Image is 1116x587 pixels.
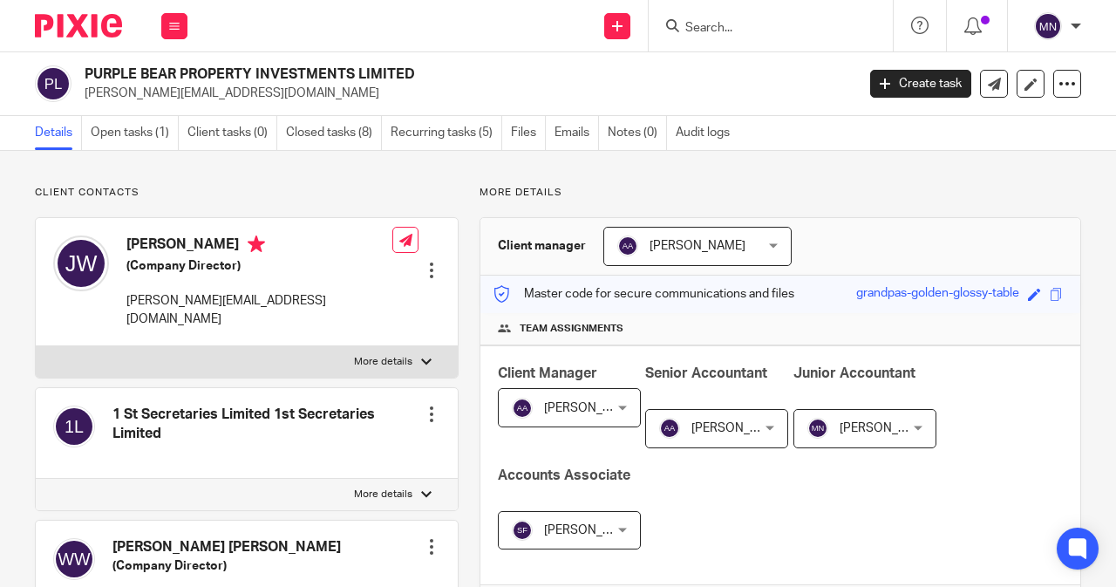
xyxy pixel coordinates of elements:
p: Client contacts [35,186,459,200]
div: grandpas-golden-glossy-table [856,284,1019,304]
img: svg%3E [659,418,680,439]
h4: [PERSON_NAME] [PERSON_NAME] [112,538,341,556]
a: Files [511,116,546,150]
h3: Client manager [498,237,586,255]
span: [PERSON_NAME] [544,402,640,414]
img: Pixie [35,14,122,38]
img: svg%3E [53,538,95,580]
a: Open tasks (1) [91,116,179,150]
p: Master code for secure communications and files [493,285,794,303]
span: [PERSON_NAME] [691,422,787,434]
p: More details [354,355,412,369]
span: Client Manager [498,366,597,380]
img: svg%3E [807,418,828,439]
h5: (Company Director) [126,257,392,275]
a: Audit logs [676,116,738,150]
img: svg%3E [512,520,533,541]
p: [PERSON_NAME][EMAIL_ADDRESS][DOMAIN_NAME] [126,292,392,328]
img: svg%3E [53,235,109,291]
input: Search [684,21,840,37]
span: [PERSON_NAME] [650,240,745,252]
img: svg%3E [35,65,71,102]
a: Details [35,116,82,150]
a: Client tasks (0) [187,116,277,150]
p: [PERSON_NAME][EMAIL_ADDRESS][DOMAIN_NAME] [85,85,844,102]
span: Accounts Associate [498,468,630,482]
p: More details [480,186,1081,200]
h5: (Company Director) [112,557,341,575]
i: Primary [248,235,265,253]
a: Emails [555,116,599,150]
a: Notes (0) [608,116,667,150]
h2: PURPLE BEAR PROPERTY INVESTMENTS LIMITED [85,65,692,84]
h4: 1 St Secretaries Limited 1st Secretaries Limited [112,406,423,443]
span: Junior Accountant [793,366,915,380]
h4: [PERSON_NAME] [126,235,392,257]
a: Recurring tasks (5) [391,116,502,150]
img: svg%3E [617,235,638,256]
span: Team assignments [520,322,623,336]
img: svg%3E [512,398,533,419]
img: svg%3E [53,406,95,447]
a: Closed tasks (8) [286,116,382,150]
a: Create task [870,70,971,98]
span: Senior Accountant [645,366,767,380]
img: svg%3E [1034,12,1062,40]
span: [PERSON_NAME] [544,524,640,536]
span: [PERSON_NAME] [840,422,936,434]
p: More details [354,488,412,502]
